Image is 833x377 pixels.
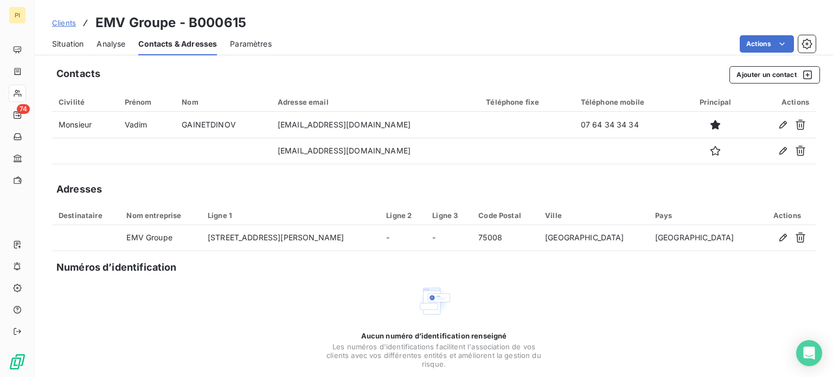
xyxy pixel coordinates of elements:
span: Contacts & Adresses [138,39,217,49]
td: - [426,225,472,251]
div: Téléphone mobile [581,98,677,106]
span: Paramètres [230,39,272,49]
span: Les numéros d'identifications facilitent l'association de vos clients avec vos différentes entité... [325,342,542,368]
div: Nom entreprise [126,211,195,220]
td: GAINETDINOV [175,112,271,138]
td: [EMAIL_ADDRESS][DOMAIN_NAME] [271,138,479,164]
div: Nom [182,98,265,106]
td: Monsieur [52,112,118,138]
div: Actions [765,211,809,220]
button: Ajouter un contact [729,66,820,84]
div: Code Postal [478,211,532,220]
span: Analyse [97,39,125,49]
td: [GEOGRAPHIC_DATA] [539,225,649,251]
h5: Adresses [56,182,102,197]
span: Clients [52,18,76,27]
div: PI [9,7,26,24]
div: Principal [690,98,741,106]
h5: Contacts [56,66,100,81]
div: Ligne 1 [208,211,373,220]
td: [EMAIL_ADDRESS][DOMAIN_NAME] [271,112,479,138]
a: Clients [52,17,76,28]
td: 07 64 34 34 34 [574,112,684,138]
button: Actions [740,35,794,53]
span: 74 [17,104,30,114]
h3: EMV Groupe - B000615 [95,13,246,33]
div: Civilité [59,98,112,106]
div: Pays [655,211,752,220]
td: - [380,225,426,251]
div: Actions [754,98,809,106]
span: Aucun numéro d’identification renseigné [361,331,507,340]
div: Ville [545,211,642,220]
div: Destinataire [59,211,113,220]
td: 75008 [472,225,539,251]
td: EMV Groupe [120,225,201,251]
div: Téléphone fixe [486,98,567,106]
img: Logo LeanPay [9,353,26,370]
div: Prénom [125,98,169,106]
div: Ligne 2 [386,211,419,220]
div: Adresse email [278,98,473,106]
td: [STREET_ADDRESS][PERSON_NAME] [201,225,380,251]
span: Situation [52,39,84,49]
td: [GEOGRAPHIC_DATA] [649,225,759,251]
h5: Numéros d’identification [56,260,177,275]
img: Empty state [416,284,451,318]
div: Ligne 3 [432,211,465,220]
div: Open Intercom Messenger [796,340,822,366]
td: Vadim [118,112,176,138]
